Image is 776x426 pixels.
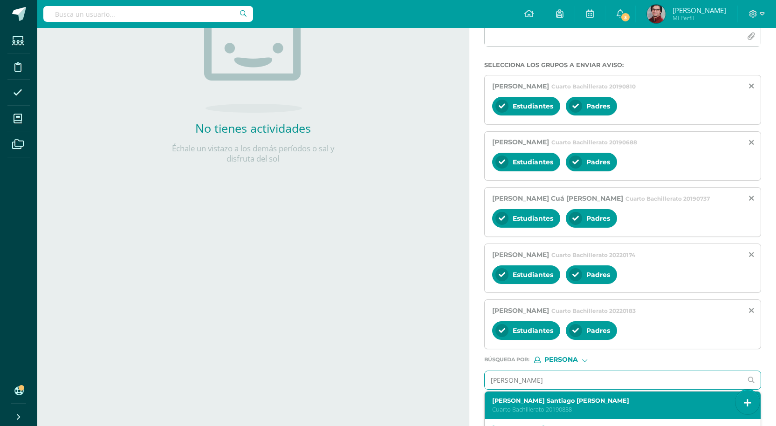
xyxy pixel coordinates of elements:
[492,250,549,259] span: [PERSON_NAME]
[492,138,549,146] span: [PERSON_NAME]
[492,82,549,90] span: [PERSON_NAME]
[513,214,553,223] span: Estudiantes
[673,14,726,22] span: Mi Perfil
[492,406,742,413] p: Cuarto Bachillerato 20190838
[586,270,610,279] span: Padres
[551,139,637,146] span: Cuarto Bachillerato 20190688
[673,6,726,15] span: [PERSON_NAME]
[551,83,636,90] span: Cuarto Bachillerato 20190810
[586,326,610,335] span: Padres
[485,371,742,389] input: Ej. Mario Galindo
[160,143,346,164] p: Échale un vistazo a los demás períodos o sal y disfruta del sol
[513,270,553,279] span: Estudiantes
[484,61,761,68] label: Selecciona los grupos a enviar aviso :
[492,397,742,404] label: [PERSON_NAME] Santiago [PERSON_NAME]
[484,357,529,362] span: Búsqueda por :
[551,307,636,314] span: Cuarto Bachillerato 20220183
[513,158,553,166] span: Estudiantes
[513,102,553,110] span: Estudiantes
[492,194,623,203] span: [PERSON_NAME] Cuá [PERSON_NAME]
[586,214,610,223] span: Padres
[534,357,604,363] div: [object Object]
[492,306,549,315] span: [PERSON_NAME]
[625,195,710,202] span: Cuarto Bachillerato 20190737
[513,326,553,335] span: Estudiantes
[160,120,346,136] h2: No tienes actividades
[586,158,610,166] span: Padres
[586,102,610,110] span: Padres
[620,12,631,22] span: 3
[43,6,253,22] input: Busca un usuario...
[647,5,666,23] img: c9a93b4e3ae5c871dba39c2d8a78a895.png
[544,357,578,362] span: Persona
[551,251,635,258] span: Cuarto Bachillerato 20220174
